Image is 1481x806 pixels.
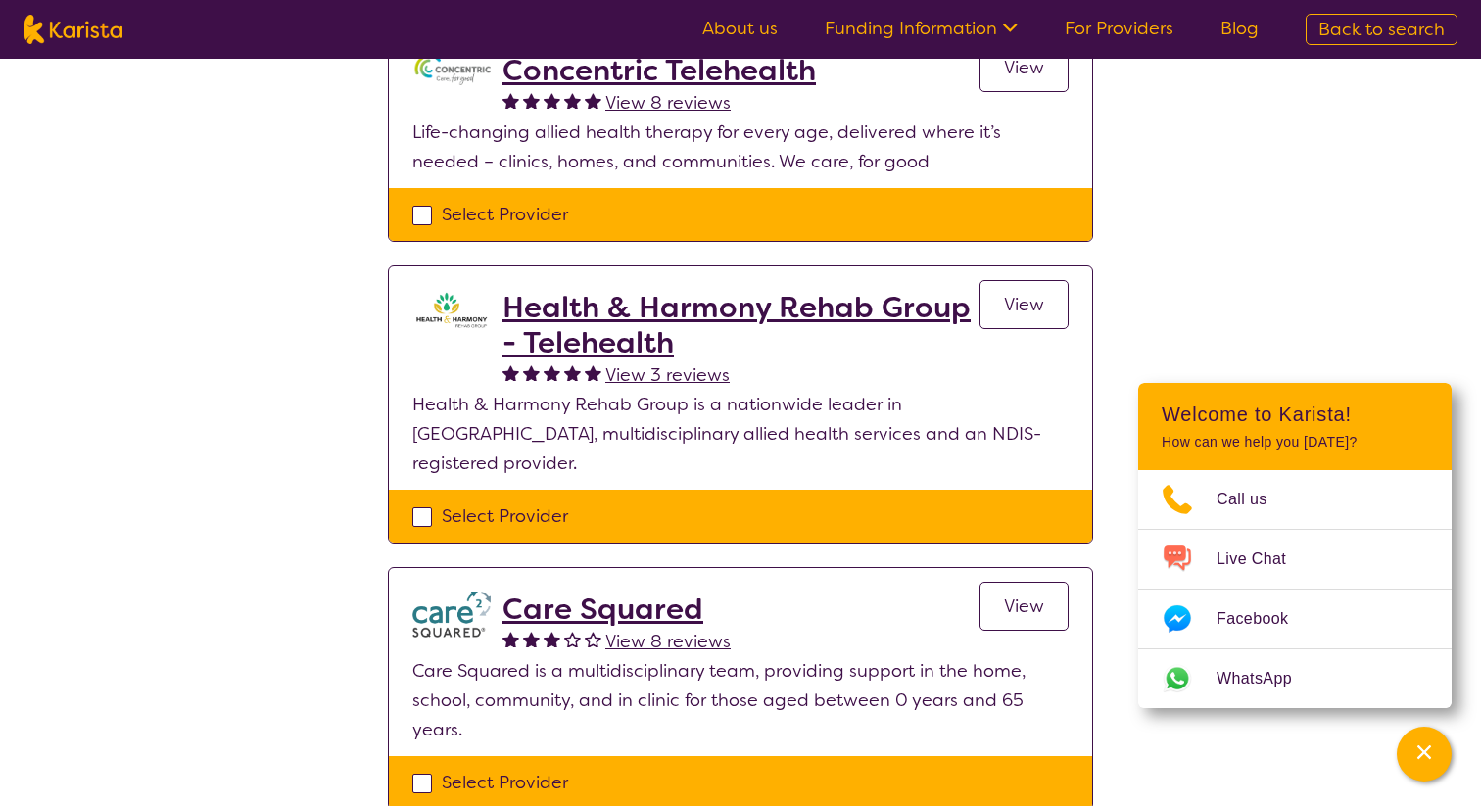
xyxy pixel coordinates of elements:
[1217,545,1310,574] span: Live Chat
[1162,403,1428,426] h2: Welcome to Karista!
[1004,56,1044,79] span: View
[544,364,560,381] img: fullstar
[1217,485,1291,514] span: Call us
[564,92,581,109] img: fullstar
[1306,14,1457,45] a: Back to search
[412,290,491,329] img: ztak9tblhgtrn1fit8ap.png
[605,91,731,115] span: View 8 reviews
[1162,434,1428,450] p: How can we help you [DATE]?
[979,582,1069,631] a: View
[1217,664,1315,693] span: WhatsApp
[1138,383,1452,708] div: Channel Menu
[412,118,1069,176] p: Life-changing allied health therapy for every age, delivered where it’s needed – clinics, homes, ...
[605,88,731,118] a: View 8 reviews
[502,631,519,647] img: fullstar
[502,364,519,381] img: fullstar
[412,656,1069,744] p: Care Squared is a multidisciplinary team, providing support in the home, school, community, and i...
[605,363,730,387] span: View 3 reviews
[544,92,560,109] img: fullstar
[502,92,519,109] img: fullstar
[605,627,731,656] a: View 8 reviews
[1065,17,1173,40] a: For Providers
[412,592,491,638] img: watfhvlxxexrmzu5ckj6.png
[979,280,1069,329] a: View
[564,364,581,381] img: fullstar
[544,631,560,647] img: fullstar
[1138,470,1452,708] ul: Choose channel
[523,631,540,647] img: fullstar
[502,53,816,88] a: Concentric Telehealth
[523,92,540,109] img: fullstar
[702,17,778,40] a: About us
[605,360,730,390] a: View 3 reviews
[1004,293,1044,316] span: View
[1217,604,1312,634] span: Facebook
[1138,649,1452,708] a: Web link opens in a new tab.
[979,43,1069,92] a: View
[564,631,581,647] img: emptystar
[585,92,601,109] img: fullstar
[585,364,601,381] img: fullstar
[24,15,122,44] img: Karista logo
[412,390,1069,478] p: Health & Harmony Rehab Group is a nationwide leader in [GEOGRAPHIC_DATA], multidisciplinary allie...
[1004,594,1044,618] span: View
[585,631,601,647] img: emptystar
[1318,18,1445,41] span: Back to search
[825,17,1018,40] a: Funding Information
[412,53,491,85] img: gbybpnyn6u9ix5kguem6.png
[502,592,731,627] a: Care Squared
[605,630,731,653] span: View 8 reviews
[1220,17,1259,40] a: Blog
[1397,727,1452,782] button: Channel Menu
[523,364,540,381] img: fullstar
[502,290,979,360] a: Health & Harmony Rehab Group - Telehealth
